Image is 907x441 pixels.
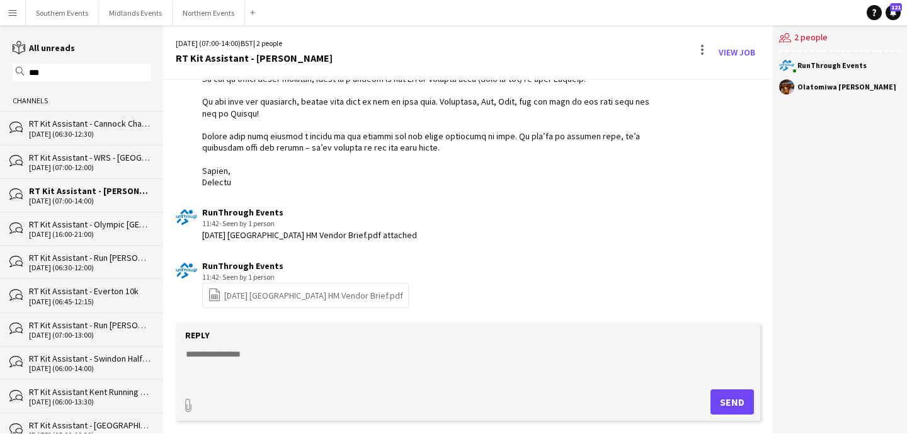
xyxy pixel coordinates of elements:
[176,52,333,64] div: RT Kit Assistant - [PERSON_NAME]
[29,353,151,364] div: RT Kit Assistant - Swindon Half Marathon
[29,285,151,297] div: RT Kit Assistant - Everton 10k
[202,260,409,272] div: RunThrough Events
[202,229,417,241] div: [DATE] [GEOGRAPHIC_DATA] HM Vendor Brief.pdf attached
[29,118,151,129] div: RT Kit Assistant - Cannock Chase Running Festival
[797,83,896,91] div: Olatomiwa [PERSON_NAME]
[886,5,901,20] a: 121
[29,252,151,263] div: RT Kit Assistant - Run [PERSON_NAME][GEOGRAPHIC_DATA] 10k & Junior Race
[173,1,245,25] button: Northern Events
[99,1,173,25] button: Midlands Events
[208,288,403,302] a: [DATE] [GEOGRAPHIC_DATA] HM Vendor Brief.pdf
[29,431,151,440] div: [DATE] (05:00-10:30)
[29,152,151,163] div: RT Kit Assistant - WRS - [GEOGRAPHIC_DATA] (Women Only)
[29,230,151,239] div: [DATE] (16:00-21:00)
[779,25,901,52] div: 2 people
[29,386,151,398] div: RT Kit Assistant Kent Running Festival
[29,297,151,306] div: [DATE] (06:45-12:15)
[714,42,760,62] a: View Job
[29,398,151,406] div: [DATE] (06:00-13:30)
[29,219,151,230] div: RT Kit Assistant - Olympic [GEOGRAPHIC_DATA]
[26,1,99,25] button: Southern Events
[185,329,210,341] label: Reply
[29,319,151,331] div: RT Kit Assistant - Run [PERSON_NAME][GEOGRAPHIC_DATA]
[13,42,75,54] a: All unreads
[202,218,417,229] div: 11:42
[29,263,151,272] div: [DATE] (06:30-12:00)
[29,331,151,340] div: [DATE] (07:00-13:00)
[241,38,253,48] span: BST
[29,420,151,431] div: RT Kit Assistant - [GEOGRAPHIC_DATA] 10k
[202,207,417,218] div: RunThrough Events
[29,197,151,205] div: [DATE] (07:00-14:00)
[29,364,151,373] div: [DATE] (06:00-14:00)
[202,272,409,283] div: 11:42
[29,185,151,197] div: RT Kit Assistant - [PERSON_NAME]
[890,3,902,11] span: 121
[219,272,275,282] span: · Seen by 1 person
[29,163,151,172] div: [DATE] (07:00-12:00)
[29,130,151,139] div: [DATE] (06:30-12:30)
[797,62,867,69] div: RunThrough Events
[710,389,754,415] button: Send
[176,38,333,49] div: [DATE] (07:00-14:00) | 2 people
[219,219,275,228] span: · Seen by 1 person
